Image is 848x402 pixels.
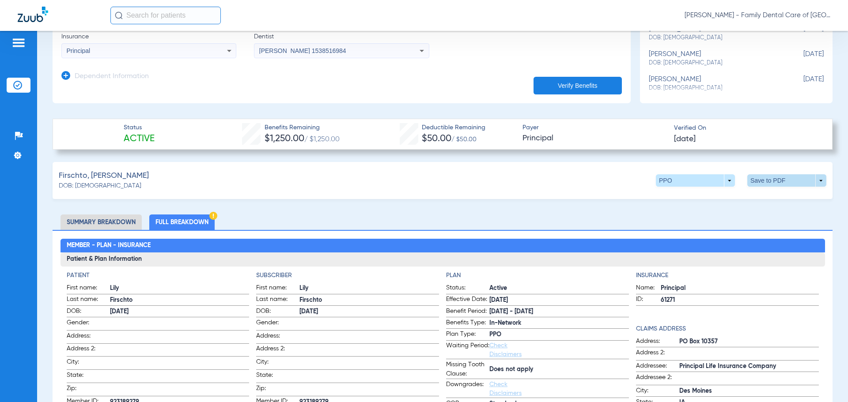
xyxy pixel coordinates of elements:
span: [DATE] [780,50,824,67]
span: DOB: [DEMOGRAPHIC_DATA] [649,84,780,92]
span: [DATE] - [DATE] [489,307,629,316]
span: Address 2: [636,348,679,360]
span: Gender: [256,318,299,330]
span: / $1,250.00 [304,136,340,143]
span: [DATE] [780,25,824,41]
span: Active [489,284,629,293]
span: 61271 [661,296,819,305]
div: [PERSON_NAME] [649,75,780,92]
span: / $50.00 [451,136,477,143]
span: Des Moines [679,387,819,396]
li: Full Breakdown [149,214,215,230]
span: State: [67,371,110,383]
span: City: [67,357,110,369]
span: DOB: [256,307,299,317]
h3: Patient & Plan Information [61,252,825,267]
span: First name: [67,283,110,294]
span: Payer [522,123,666,132]
span: DOB: [DEMOGRAPHIC_DATA] [649,59,780,67]
li: Summary Breakdown [61,214,142,230]
span: $50.00 [422,134,451,143]
span: [DATE] [110,307,250,316]
span: Addressee 2: [636,373,679,385]
span: Principal [67,47,91,54]
span: DOB: [DEMOGRAPHIC_DATA] [649,34,780,42]
span: In-Network [489,319,629,328]
span: Benefits Remaining [265,123,340,132]
img: Search Icon [115,11,123,19]
img: Zuub Logo [18,7,48,22]
span: Lily [299,284,439,293]
span: [DATE] [299,307,439,316]
span: Benefit Period: [446,307,489,317]
span: Status: [446,283,489,294]
h4: Patient [67,271,250,280]
a: Check Disclaimers [489,381,522,396]
span: Benefits Type: [446,318,489,329]
img: Hazard [209,212,217,220]
span: [PERSON_NAME] 1538516984 [259,47,346,54]
span: [DATE] [674,134,696,145]
span: City: [256,357,299,369]
span: Does not apply [489,365,629,374]
span: Address: [256,331,299,343]
input: Search for patients [110,7,221,24]
span: Plan Type: [446,330,489,340]
span: Deductible Remaining [422,123,485,132]
span: PO Box 10357 [679,337,819,346]
span: DOB: [67,307,110,317]
h4: Claims Address [636,324,819,334]
span: City: [636,386,679,397]
h3: Dependent Information [75,72,149,81]
span: Address: [67,331,110,343]
span: Verified On [674,124,818,133]
span: Status [124,123,155,132]
span: Firschto, [PERSON_NAME] [59,170,149,181]
span: First name: [256,283,299,294]
span: $1,250.00 [265,134,304,143]
span: Downgrades: [446,380,489,398]
button: Verify Benefits [534,77,622,94]
h2: Member - Plan - Insurance [61,239,825,253]
span: Last name: [256,295,299,305]
span: Insurance [61,32,236,41]
h4: Plan [446,271,629,280]
span: Name: [636,283,661,294]
span: Last name: [67,295,110,305]
span: Effective Date: [446,295,489,305]
h4: Insurance [636,271,819,280]
span: Active [124,133,155,145]
div: [PERSON_NAME] [649,50,780,67]
a: Check Disclaimers [489,342,522,357]
span: Firschto [299,296,439,305]
span: [DATE] [489,296,629,305]
span: Zip: [67,384,110,396]
span: Firschto [110,296,250,305]
span: Principal [522,133,666,144]
span: Missing Tooth Clause: [446,360,489,379]
span: Address 2: [67,344,110,356]
span: Principal [661,284,819,293]
div: [PERSON_NAME] [649,25,780,41]
button: PPO [656,174,735,187]
span: Waiting Period: [446,341,489,359]
span: State: [256,371,299,383]
span: Principal Life Insurance Company [679,362,819,371]
span: DOB: [DEMOGRAPHIC_DATA] [59,181,141,191]
span: Lily [110,284,250,293]
span: Addressee: [636,361,679,372]
app-breakdown-title: Subscriber [256,271,439,280]
button: Save to PDF [747,174,826,187]
span: PPO [489,330,629,339]
span: [DATE] [780,75,824,92]
span: Address 2: [256,344,299,356]
span: ID: [636,295,661,305]
img: hamburger-icon [11,38,26,48]
span: Dentist [254,32,429,41]
span: Address: [636,337,679,347]
span: Gender: [67,318,110,330]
